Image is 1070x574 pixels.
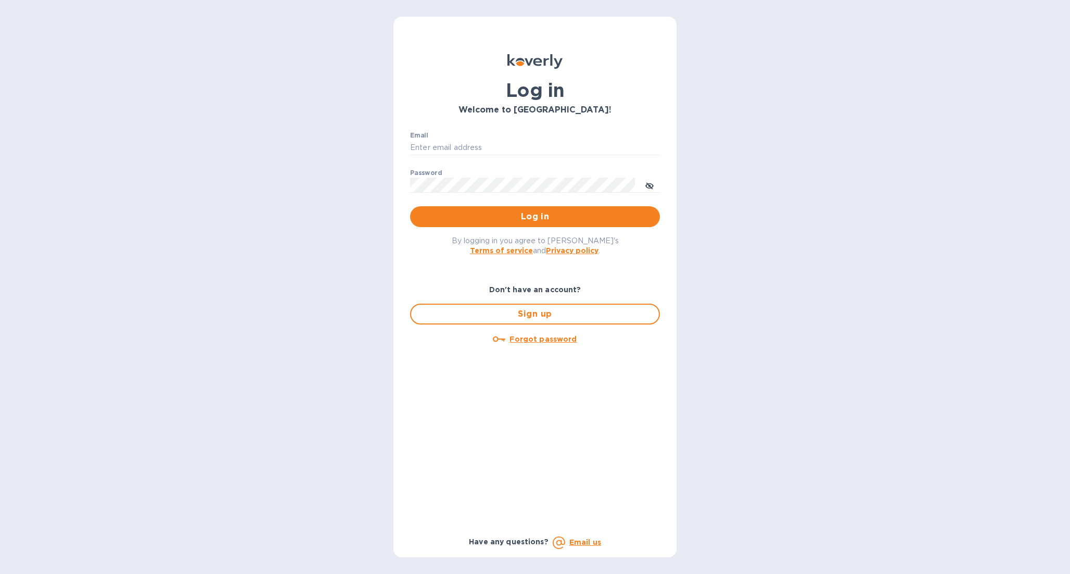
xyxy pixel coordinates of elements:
a: Terms of service [470,246,533,255]
h3: Welcome to [GEOGRAPHIC_DATA]! [410,105,660,115]
button: Log in [410,206,660,227]
span: By logging in you agree to [PERSON_NAME]'s and . [452,236,619,255]
button: Sign up [410,304,660,325]
input: Enter email address [410,140,660,156]
u: Forgot password [509,335,577,343]
b: Have any questions? [469,538,549,546]
img: Koverly [507,54,563,69]
b: Don't have an account? [489,285,581,294]
span: Log in [418,210,652,223]
button: toggle password visibility [639,174,660,195]
h1: Log in [410,79,660,101]
a: Email us [569,538,601,546]
a: Privacy policy [546,246,598,255]
label: Email [410,132,428,139]
label: Password [410,170,442,176]
span: Sign up [419,308,651,320]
